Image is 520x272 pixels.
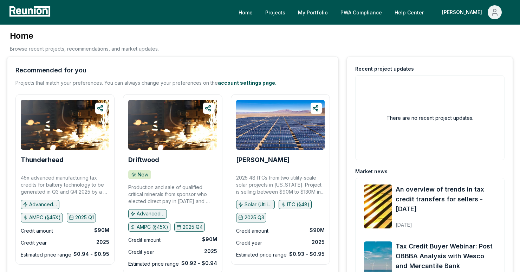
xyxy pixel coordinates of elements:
img: An overview of trends in tax credit transfers for sellers - September 2025 [364,184,392,228]
p: 45x advanced manufacturing tax credits for battery technology to be generated in Q3 and Q4 2025 b... [21,174,109,195]
a: Tax Credit Buyer Webinar: Post OBBBA Analysis with Wesco and Mercantile Bank [396,241,496,271]
h3: Home [10,30,159,41]
a: PWA Compliance [335,5,388,19]
div: Credit amount [21,227,53,235]
button: 2025 Q1 [67,213,96,222]
img: Ridgeway [236,100,325,150]
p: 2025 Q3 [245,214,264,221]
p: Production and sale of qualified critical minerals from sponsor who elected direct pay in [DATE] ... [128,184,217,205]
h2: There are no recent project updates. [386,114,473,122]
div: [DATE] [396,216,496,228]
p: 2025 Q4 [183,224,203,231]
div: [PERSON_NAME] [442,5,485,19]
p: 2025 Q1 [75,214,94,221]
p: Advanced manufacturing [29,201,57,208]
button: Solar (Utility) [236,200,275,209]
img: Driftwood [128,100,217,150]
nav: Main [233,5,513,19]
a: Projects [260,5,291,19]
a: account settings page. [218,80,277,86]
p: Browse recent projects, recommendations, and market updates. [10,45,159,52]
div: Market news [355,168,388,175]
button: Advanced manufacturing [128,209,167,218]
div: $90M [202,236,217,243]
p: AMPC (§45X) [29,214,61,221]
a: Driftwood [128,156,159,163]
a: An overview of trends in tax credit transfers for sellers - [DATE] [396,184,496,214]
img: Thunderhead [21,100,109,150]
div: Credit amount [128,236,161,244]
div: Recommended for you [15,65,86,75]
button: [PERSON_NAME] [436,5,507,19]
p: Solar (Utility) [245,201,273,208]
div: $0.93 - $0.95 [289,251,325,258]
div: 2025 [312,239,325,246]
div: $90M [94,227,109,234]
p: Advanced manufacturing [137,210,165,217]
div: $90M [310,227,325,234]
div: 2025 [96,239,109,246]
button: Advanced manufacturing [21,200,59,209]
div: Credit amount [236,227,268,235]
a: [PERSON_NAME] [236,156,290,163]
button: 2025 Q3 [236,213,266,222]
p: ITC (§48) [287,201,310,208]
div: Credit year [128,248,154,256]
a: Help Center [389,5,429,19]
a: Thunderhead [21,156,64,163]
div: $0.94 - $0.95 [73,251,109,258]
div: Estimated price range [21,251,71,259]
p: 2025 48 ITCs from two utility-scale solar projects in [US_STATE]. Project is selling between $90M... [236,174,325,195]
div: Credit year [21,239,47,247]
div: 2025 [204,248,217,255]
a: Home [233,5,258,19]
button: 2025 Q4 [174,222,205,232]
div: $0.92 - $0.94 [181,260,217,267]
p: New [138,171,148,178]
div: Estimated price range [128,260,179,268]
a: My Portfolio [292,5,333,19]
p: AMPC (§45X) [137,224,168,231]
div: Recent project updates [355,65,414,72]
span: Projects that match your preferences. You can always change your preferences on the [15,80,218,86]
div: Credit year [236,239,262,247]
div: Estimated price range [236,251,287,259]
